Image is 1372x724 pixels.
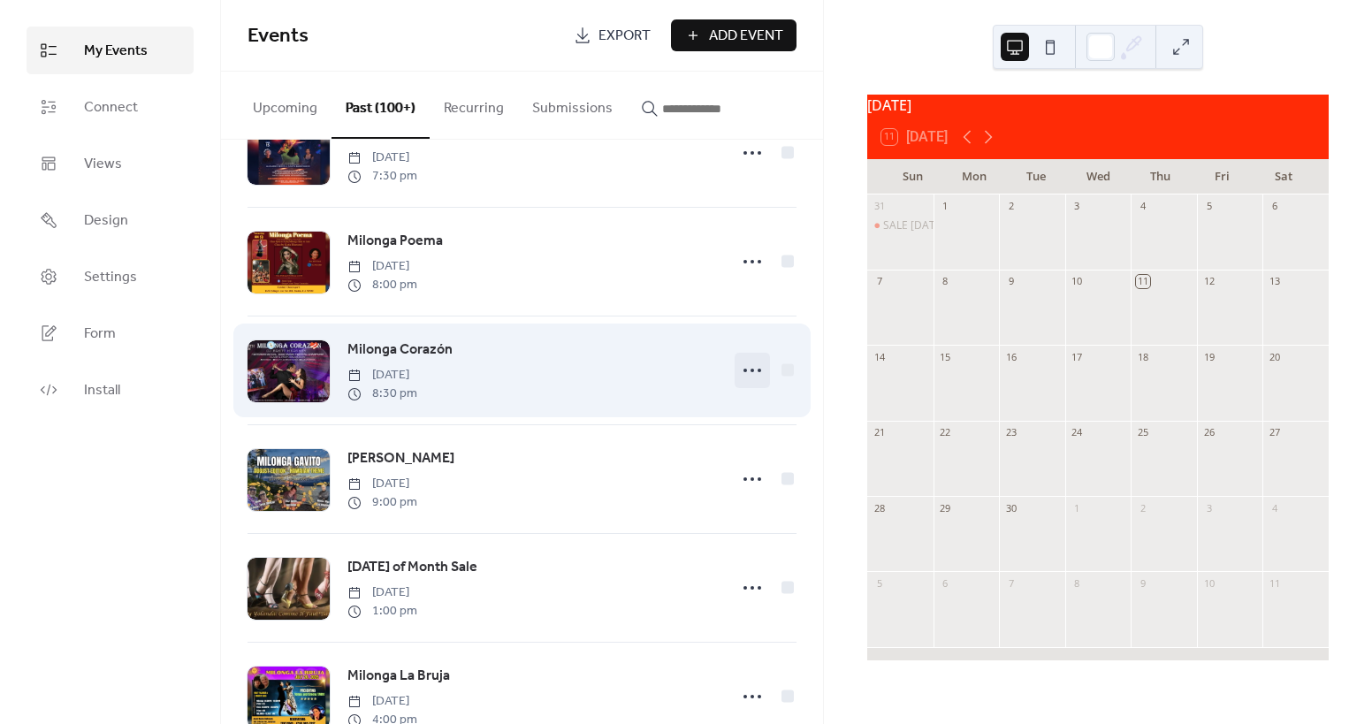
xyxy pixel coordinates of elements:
span: [DATE] [347,583,417,602]
div: 3 [1071,200,1084,213]
span: 9:00 pm [347,493,417,512]
div: 23 [1004,426,1018,439]
button: Add Event [671,19,797,51]
div: 9 [1136,576,1149,590]
div: [DATE] [867,95,1329,116]
div: 7 [1004,576,1018,590]
span: Form [84,324,116,345]
div: 10 [1071,275,1084,288]
div: 2 [1136,501,1149,514]
span: Settings [84,267,137,288]
div: Tue [1005,159,1067,194]
button: Past (100+) [332,72,430,139]
div: 11 [1136,275,1149,288]
span: [DATE] [347,149,417,167]
div: Mon [943,159,1005,194]
div: 16 [1004,350,1018,363]
span: [DATE] [347,692,417,711]
a: Design [27,196,194,244]
div: 4 [1136,200,1149,213]
div: 2 [1004,200,1018,213]
div: SALE Last Sunday of Month [867,218,934,233]
span: Milonga Corazón [347,339,453,361]
div: 27 [1268,426,1281,439]
div: 10 [1202,576,1216,590]
div: 12 [1202,275,1216,288]
a: Views [27,140,194,187]
span: Export [598,26,651,47]
a: [DATE] of Month Sale [347,556,477,579]
a: My Events [27,27,194,74]
div: 28 [873,501,886,514]
span: Milonga La Bruja [347,666,450,687]
div: Thu [1129,159,1191,194]
div: 1 [939,200,952,213]
a: Milonga La Bruja [347,665,450,688]
div: 17 [1071,350,1084,363]
div: 26 [1202,426,1216,439]
div: 29 [939,501,952,514]
span: 7:30 pm [347,167,417,186]
div: 11 [1268,576,1281,590]
div: SALE [DATE] of Month [883,218,992,233]
a: Install [27,366,194,414]
div: 13 [1268,275,1281,288]
a: Connect [27,83,194,131]
div: 14 [873,350,886,363]
div: 8 [939,275,952,288]
span: Connect [84,97,138,118]
div: 18 [1136,350,1149,363]
div: 6 [939,576,952,590]
div: 7 [873,275,886,288]
span: [DATE] [347,475,417,493]
div: 3 [1202,501,1216,514]
button: Upcoming [239,72,332,137]
a: Milonga Corazón [347,339,453,362]
span: Milonga Poema [347,231,443,252]
div: 19 [1202,350,1216,363]
div: Sat [1253,159,1315,194]
a: Form [27,309,194,357]
div: 5 [873,576,886,590]
a: [PERSON_NAME] [347,447,454,470]
div: 30 [1004,501,1018,514]
span: Add Event [709,26,783,47]
span: 1:00 pm [347,602,417,621]
div: 6 [1268,200,1281,213]
div: 9 [1004,275,1018,288]
div: Fri [1191,159,1253,194]
div: 31 [873,200,886,213]
div: 24 [1071,426,1084,439]
div: Wed [1067,159,1129,194]
div: Sun [881,159,943,194]
button: Submissions [518,72,627,137]
span: [DATE] [347,257,417,276]
a: Milonga Poema [347,230,443,253]
span: Events [248,17,309,56]
div: 1 [1071,501,1084,514]
span: Views [84,154,122,175]
div: 22 [939,426,952,439]
div: 25 [1136,426,1149,439]
span: [PERSON_NAME] [347,448,454,469]
a: Settings [27,253,194,301]
div: 15 [939,350,952,363]
span: 8:30 pm [347,385,417,403]
span: [DATE] of Month Sale [347,557,477,578]
div: 20 [1268,350,1281,363]
button: Recurring [430,72,518,137]
div: 4 [1268,501,1281,514]
span: Design [84,210,128,232]
a: Export [560,19,664,51]
div: 5 [1202,200,1216,213]
span: My Events [84,41,148,62]
div: 21 [873,426,886,439]
div: 8 [1071,576,1084,590]
span: 8:00 pm [347,276,417,294]
span: Install [84,380,120,401]
span: [DATE] [347,366,417,385]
